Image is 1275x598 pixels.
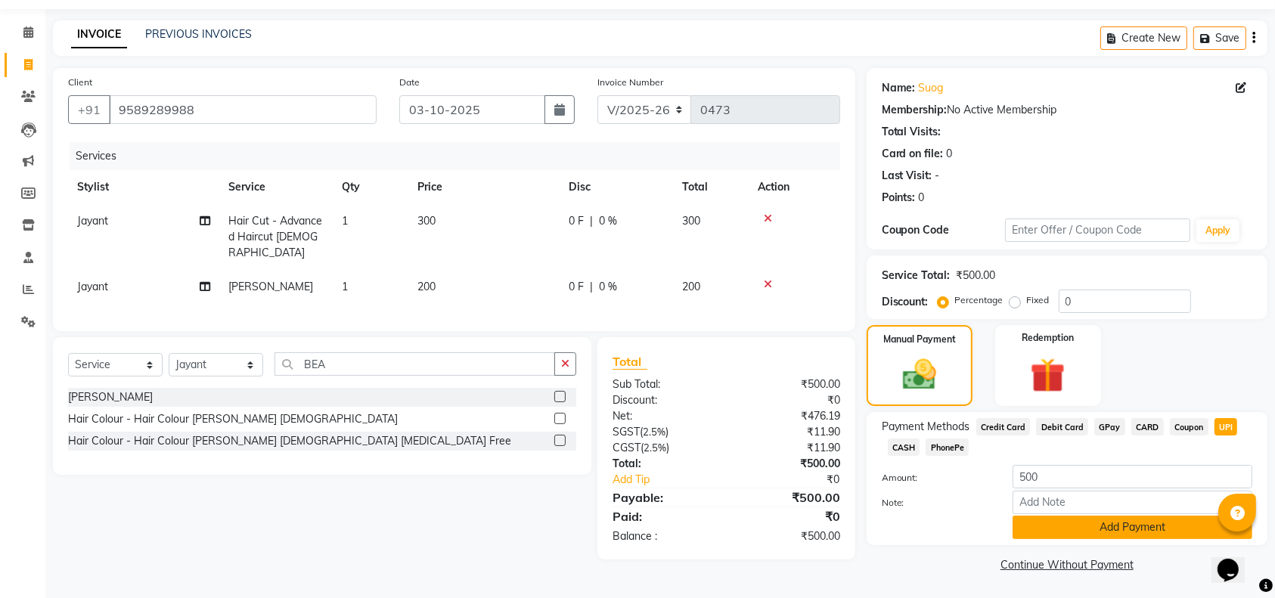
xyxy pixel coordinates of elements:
span: CASH [888,438,920,456]
label: Date [399,76,420,89]
th: Service [219,170,333,204]
div: Net: [601,408,726,424]
th: Action [749,170,840,204]
a: Suog [919,80,944,96]
div: Points: [882,190,916,206]
label: Manual Payment [883,333,956,346]
div: Service Total: [882,268,951,284]
input: Add Note [1013,491,1252,514]
div: ₹11.90 [726,424,851,440]
span: Hair Cut - Advanced Haircut [DEMOGRAPHIC_DATA] [228,214,322,259]
a: INVOICE [71,21,127,48]
input: Amount [1013,465,1252,488]
span: [PERSON_NAME] [228,280,313,293]
div: Total: [601,456,726,472]
div: ₹500.00 [726,528,851,544]
button: Create New [1100,26,1187,50]
div: ( ) [601,424,726,440]
th: Total [673,170,749,204]
div: Discount: [882,294,929,310]
div: [PERSON_NAME] [68,389,153,405]
span: 200 [417,280,436,293]
span: Debit Card [1036,418,1088,435]
div: No Active Membership [882,102,1252,118]
div: ₹476.19 [726,408,851,424]
input: Search by Name/Mobile/Email/Code [109,95,377,124]
span: Jayant [77,280,108,293]
iframe: chat widget [1211,538,1260,583]
button: +91 [68,95,110,124]
span: Payment Methods [882,419,970,435]
div: ₹500.00 [726,456,851,472]
input: Enter Offer / Coupon Code [1005,218,1190,242]
span: 0 % [599,279,617,295]
span: 0 F [569,213,584,229]
th: Qty [333,170,408,204]
div: ₹11.90 [726,440,851,456]
div: 0 [919,190,925,206]
div: ₹0 [726,507,851,525]
a: Add Tip [601,472,747,488]
div: Card on file: [882,146,944,162]
span: UPI [1215,418,1238,435]
span: 200 [682,280,700,293]
div: Paid: [601,507,726,525]
input: Search or Scan [275,352,555,376]
th: Price [408,170,560,204]
span: 0 F [569,279,584,295]
div: Last Visit: [882,168,932,184]
span: Total [613,354,647,370]
div: Membership: [882,102,948,118]
label: Invoice Number [597,76,663,89]
button: Save [1193,26,1246,50]
span: 0 % [599,213,617,229]
div: ₹500.00 [957,268,996,284]
div: Services [70,142,852,170]
div: - [935,168,940,184]
span: 2.5% [643,426,665,438]
div: ₹0 [747,472,852,488]
span: SGST [613,425,640,438]
button: Add Payment [1013,516,1252,539]
div: 0 [947,146,953,162]
span: GPay [1094,418,1125,435]
div: Name: [882,80,916,96]
label: Client [68,76,92,89]
div: ( ) [601,440,726,456]
div: ₹500.00 [726,488,851,507]
div: ₹500.00 [726,376,851,392]
div: Coupon Code [882,222,1005,238]
a: PREVIOUS INVOICES [145,27,252,41]
div: Hair Colour - Hair Colour [PERSON_NAME] [DEMOGRAPHIC_DATA] [68,411,398,427]
a: Continue Without Payment [870,557,1264,573]
img: _cash.svg [892,355,947,394]
span: 1 [342,214,348,228]
div: Discount: [601,392,726,408]
label: Percentage [955,293,1004,307]
div: Payable: [601,488,726,507]
span: 2.5% [644,442,666,454]
img: _gift.svg [1019,354,1076,397]
span: PhonePe [926,438,969,456]
span: Coupon [1170,418,1208,435]
span: Credit Card [976,418,1031,435]
div: Total Visits: [882,124,942,140]
span: 300 [682,214,700,228]
span: | [590,213,593,229]
label: Note: [870,496,1001,510]
span: CARD [1131,418,1164,435]
th: Disc [560,170,673,204]
th: Stylist [68,170,219,204]
label: Fixed [1027,293,1050,307]
span: 1 [342,280,348,293]
button: Apply [1196,219,1239,242]
div: Hair Colour - Hair Colour [PERSON_NAME] [DEMOGRAPHIC_DATA] [MEDICAL_DATA] Free [68,433,511,449]
div: ₹0 [726,392,851,408]
span: 300 [417,214,436,228]
span: Jayant [77,214,108,228]
span: | [590,279,593,295]
div: Balance : [601,528,726,544]
span: CGST [613,441,641,454]
label: Redemption [1022,331,1074,345]
label: Amount: [870,471,1001,485]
